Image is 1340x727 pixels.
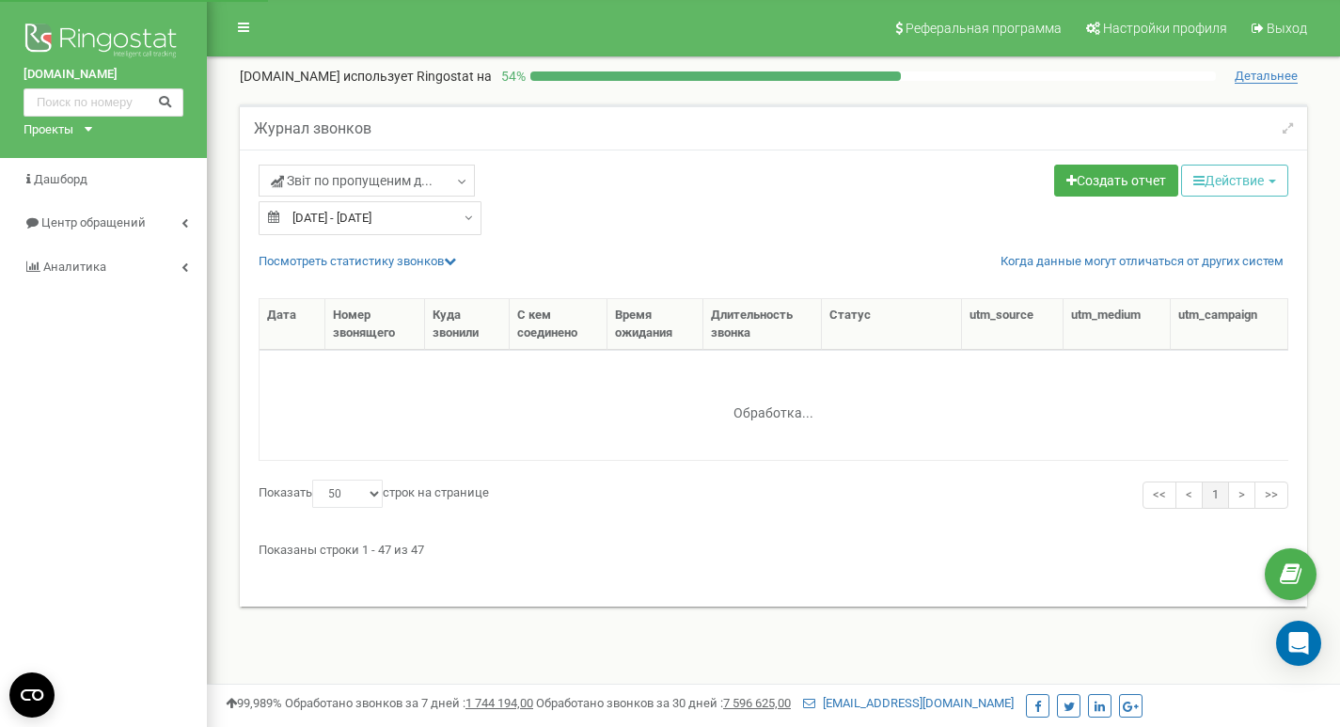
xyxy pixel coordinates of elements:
[24,88,183,117] input: Поиск по номеру
[312,480,383,508] select: Показатьстрок на странице
[607,299,703,350] th: Время ожидания
[259,534,1288,560] div: Показаны строки 1 - 47 из 47
[24,19,183,66] img: Ringostat logo
[1175,482,1203,509] a: <
[1235,69,1298,84] span: Детальнее
[510,299,608,350] th: С кем соединено
[656,390,891,419] div: Обработка...
[822,299,962,350] th: Статус
[1181,165,1288,197] button: Действие
[1276,621,1321,666] div: Open Intercom Messenger
[259,165,475,197] a: Звіт по пропущеним д...
[536,696,791,710] span: Обработано звонков за 30 дней :
[703,299,823,350] th: Длительность звонка
[1103,21,1227,36] span: Настройки профиля
[343,69,492,84] span: использует Ringostat на
[1267,21,1307,36] span: Выход
[1064,299,1172,350] th: utm_medium
[723,696,791,710] u: 7 596 625,00
[1254,482,1288,509] a: >>
[465,696,533,710] u: 1 744 194,00
[1228,482,1255,509] a: >
[43,260,106,274] span: Аналитика
[240,67,492,86] p: [DOMAIN_NAME]
[425,299,510,350] th: Куда звонили
[285,696,533,710] span: Обработано звонков за 7 дней :
[906,21,1062,36] span: Реферальная программа
[1001,253,1284,271] a: Когда данные могут отличаться от других систем
[803,696,1014,710] a: [EMAIL_ADDRESS][DOMAIN_NAME]
[259,254,456,268] a: Посмотреть cтатистику звонков
[24,66,183,84] a: [DOMAIN_NAME]
[41,215,146,229] span: Центр обращений
[1143,482,1176,509] a: <<
[1202,482,1229,509] a: 1
[1054,165,1178,197] a: Создать отчет
[9,672,55,718] button: Open CMP widget
[24,121,73,139] div: Проекты
[271,171,433,190] span: Звіт по пропущеним д...
[325,299,425,350] th: Номер звонящего
[1171,299,1288,350] th: utm_campaign
[259,480,489,508] label: Показать строк на странице
[492,67,530,86] p: 54 %
[962,299,1063,350] th: utm_source
[254,120,371,137] h5: Журнал звонков
[226,696,282,710] span: 99,989%
[34,172,87,186] span: Дашборд
[260,299,325,350] th: Дата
